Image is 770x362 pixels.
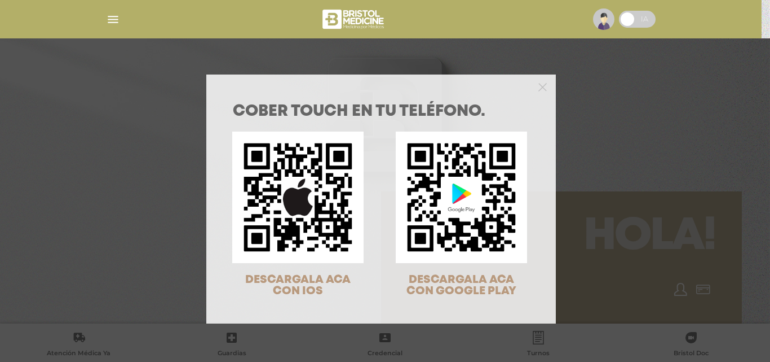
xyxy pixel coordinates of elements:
[233,104,529,120] h1: COBER TOUCH en tu teléfono.
[396,132,527,263] img: qr-code
[232,132,364,263] img: qr-code
[245,274,351,296] span: DESCARGALA ACA CON IOS
[406,274,516,296] span: DESCARGALA ACA CON GOOGLE PLAY
[538,81,547,91] button: Close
